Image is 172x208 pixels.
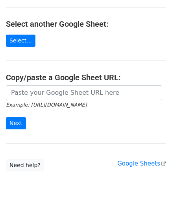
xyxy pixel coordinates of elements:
[6,117,26,129] input: Next
[117,160,166,167] a: Google Sheets
[6,35,35,47] a: Select...
[6,159,44,171] a: Need help?
[6,85,162,100] input: Paste your Google Sheet URL here
[133,170,172,208] iframe: Chat Widget
[6,73,166,82] h4: Copy/paste a Google Sheet URL:
[6,102,87,108] small: Example: [URL][DOMAIN_NAME]
[6,19,166,29] h4: Select another Google Sheet:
